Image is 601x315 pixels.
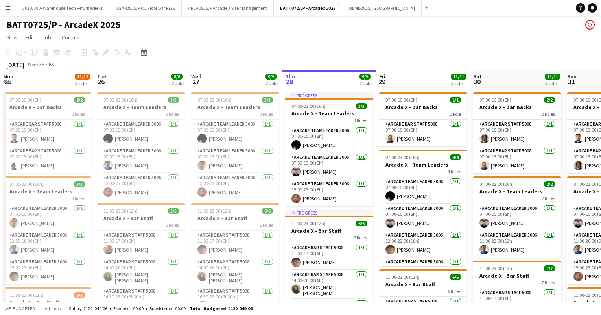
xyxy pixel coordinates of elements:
[359,74,371,80] span: 9/9
[385,154,420,160] span: 07:00-23:00 (16h)
[265,74,277,80] span: 9/9
[191,120,279,146] app-card-role: Arcade Team Leader 50061/107:00-15:00 (8h)[PERSON_NAME]
[354,235,367,241] span: 6 Roles
[262,208,273,214] span: 6/6
[473,104,561,111] h3: Arcade X - Bar Backs
[472,77,482,86] span: 30
[473,73,482,80] span: Sat
[39,32,57,43] a: Jobs
[473,288,561,315] app-card-role: Arcade Bar Staff 50081/111:00-17:00 (6h)[PERSON_NAME]
[2,77,13,86] span: 25
[9,292,44,298] span: 11:00-23:00 (12h)
[3,92,91,173] div: 07:00-15:00 (8h)2/2Arcade X - Bar Backs2 RolesArcade Bar Staff 50081/107:00-15:00 (8h)[PERSON_NAM...
[97,173,185,200] app-card-role: Arcade Team Leader 50061/115:00-23:00 (8h)[PERSON_NAME]
[285,243,373,270] app-card-role: Arcade Bar Staff 50081/111:00-17:00 (6h)[PERSON_NAME]
[285,126,373,153] app-card-role: Arcade Team Leader 50061/107:00-15:00 (8h)[PERSON_NAME]
[49,61,57,67] div: BST
[3,104,91,111] h3: Arcade X - Bar Backs
[197,97,232,103] span: 07:00-23:00 (16h)
[285,227,373,234] h3: Arcade X - Bar Staff
[72,195,85,201] span: 3 Roles
[260,111,273,117] span: 3 Roles
[191,146,279,173] app-card-role: Arcade Team Leader 50061/107:00-15:00 (8h)[PERSON_NAME]
[9,97,41,103] span: 07:00-15:00 (8h)
[379,161,467,168] h3: Arcade X - Team Leaders
[379,204,467,231] app-card-role: Arcade Team Leader 50061/107:00-15:00 (8h)[PERSON_NAME]
[379,231,467,258] app-card-role: Arcade Team Leader 50061/112:00-22:00 (10h)[PERSON_NAME]
[3,258,91,284] app-card-role: Arcade Team Leader 50061/115:00-23:00 (8h)[PERSON_NAME]
[585,20,595,30] app-user-avatar: Callum Rhodes
[451,74,466,80] span: 11/11
[197,208,232,214] span: 11:00-23:00 (12h)
[97,92,185,200] app-job-card: 07:00-23:00 (16h)3/3Arcade X - Team Leaders3 RolesArcade Team Leader 50061/107:00-15:00 (8h)[PERS...
[545,80,560,86] div: 3 Jobs
[97,73,106,80] span: Tue
[274,0,342,16] button: BATT0725/P - ArcadeX 2025
[109,0,182,16] button: O2AR2025/P O2 Floor Bar FY26
[171,74,183,80] span: 8/8
[166,222,179,228] span: 5 Roles
[450,274,461,280] span: 6/6
[166,111,179,117] span: 3 Roles
[74,181,85,187] span: 3/3
[379,92,467,146] app-job-card: 07:00-15:00 (8h)1/1Arcade X - Bar Backs1 RoleArcade Bar Staff 50081/107:00-15:00 (8h)[PERSON_NAME]
[473,272,561,279] h3: Arcade X - Bar Staff
[3,146,91,173] app-card-role: Arcade Bar Staff 50081/107:00-15:00 (8h)[PERSON_NAME]
[379,104,467,111] h3: Arcade X - Bar Backs
[266,80,278,86] div: 2 Jobs
[285,92,373,206] app-job-card: In progress07:00-23:00 (16h)3/3Arcade X - Team Leaders3 RolesArcade Team Leader 50061/107:00-15:0...
[42,34,54,41] span: Jobs
[450,97,461,103] span: 1/1
[473,92,561,173] app-job-card: 07:00-15:00 (8h)2/2Arcade X - Bar Backs2 RolesArcade Bar Staff 50081/107:00-15:00 (8h)[PERSON_NAM...
[191,173,279,200] app-card-role: Arcade Team Leader 50061/115:00-23:00 (8h)[PERSON_NAME]
[191,73,201,80] span: Wed
[342,0,422,16] button: WEMB2025/[GEOGRAPHIC_DATA]
[356,103,367,109] span: 3/3
[385,274,420,280] span: 11:00-23:00 (12h)
[26,61,46,67] span: Week 35
[473,146,561,173] app-card-role: Arcade Bar Staff 50081/107:00-15:00 (8h)[PERSON_NAME]
[190,306,253,311] span: Total Budgeted £122 049.06
[97,104,185,111] h3: Arcade X - Team Leaders
[448,288,461,294] span: 6 Roles
[103,97,138,103] span: 07:00-23:00 (16h)
[3,176,91,284] app-job-card: 07:00-23:00 (16h)3/3Arcade X - Team Leaders3 RolesArcade Team Leader 50061/107:00-15:00 (8h)[PERS...
[545,74,560,80] span: 11/11
[473,204,561,231] app-card-role: Arcade Team Leader 50061/107:00-15:00 (8h)[PERSON_NAME]
[479,97,511,103] span: 07:00-15:00 (8h)
[191,215,279,222] h3: Arcade X - Bar Staff
[191,287,279,313] app-card-role: Arcade Bar Staff 50081/116:30-23:00 (6h30m)Andave [PERSON_NAME]
[16,0,109,16] button: 3030/100- Warehouse Tech Refurb Weeks
[542,111,555,117] span: 2 Roles
[379,281,467,288] h3: Arcade X - Bar Staff
[379,177,467,204] app-card-role: Arcade Team Leader 50061/107:00-15:00 (8h)[PERSON_NAME]
[473,176,561,258] app-job-card: 07:00-23:00 (16h)2/2Arcade X - Team Leaders2 RolesArcade Team Leader 50061/107:00-15:00 (8h)[PERS...
[450,154,461,160] span: 4/4
[285,180,373,206] app-card-role: Arcade Team Leader 50061/115:00-23:00 (8h)[PERSON_NAME]
[285,73,295,80] span: Thu
[96,77,106,86] span: 26
[75,80,90,86] div: 3 Jobs
[448,169,461,174] span: 4 Roles
[379,150,467,266] div: 07:00-23:00 (16h)4/4Arcade X - Team Leaders4 RolesArcade Team Leader 50061/107:00-15:00 (8h)[PERS...
[262,97,273,103] span: 3/3
[3,299,91,306] h3: Arcade X - Bar Staff
[566,77,577,86] span: 31
[69,306,253,311] div: Salary £122 049.06 + Expenses £0.00 + Subsistence £0.00 =
[191,231,279,258] app-card-role: Arcade Bar Staff 50081/111:00-17:00 (6h)[PERSON_NAME]
[74,292,85,298] span: 6/7
[172,80,184,86] div: 2 Jobs
[3,73,13,80] span: Mon
[542,280,555,285] span: 7 Roles
[544,181,555,187] span: 2/2
[43,306,62,311] span: All jobs
[378,77,385,86] span: 29
[544,265,555,271] span: 7/7
[191,258,279,287] app-card-role: Arcade Bar Staff 50081/114:00-20:00 (6h)[PERSON_NAME] [PERSON_NAME]
[191,92,279,200] app-job-card: 07:00-23:00 (16h)3/3Arcade X - Team Leaders3 RolesArcade Team Leader 50061/107:00-15:00 (8h)[PERS...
